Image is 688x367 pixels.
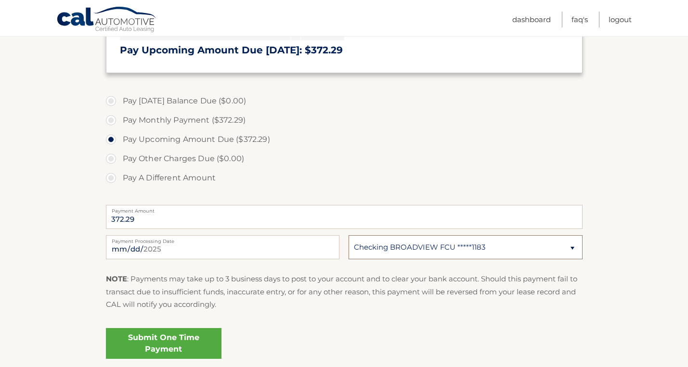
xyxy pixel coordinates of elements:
[571,12,588,27] a: FAQ's
[106,168,583,188] label: Pay A Different Amount
[120,44,569,56] h3: Pay Upcoming Amount Due [DATE]: $372.29
[106,205,583,213] label: Payment Amount
[512,12,551,27] a: Dashboard
[106,130,583,149] label: Pay Upcoming Amount Due ($372.29)
[106,235,339,259] input: Payment Date
[106,91,583,111] label: Pay [DATE] Balance Due ($0.00)
[56,6,157,34] a: Cal Automotive
[106,274,127,283] strong: NOTE
[106,149,583,168] label: Pay Other Charges Due ($0.00)
[106,328,221,359] a: Submit One Time Payment
[106,111,583,130] label: Pay Monthly Payment ($372.29)
[609,12,632,27] a: Logout
[106,205,583,229] input: Payment Amount
[106,235,339,243] label: Payment Processing Date
[106,273,583,311] p: : Payments may take up to 3 business days to post to your account and to clear your bank account....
